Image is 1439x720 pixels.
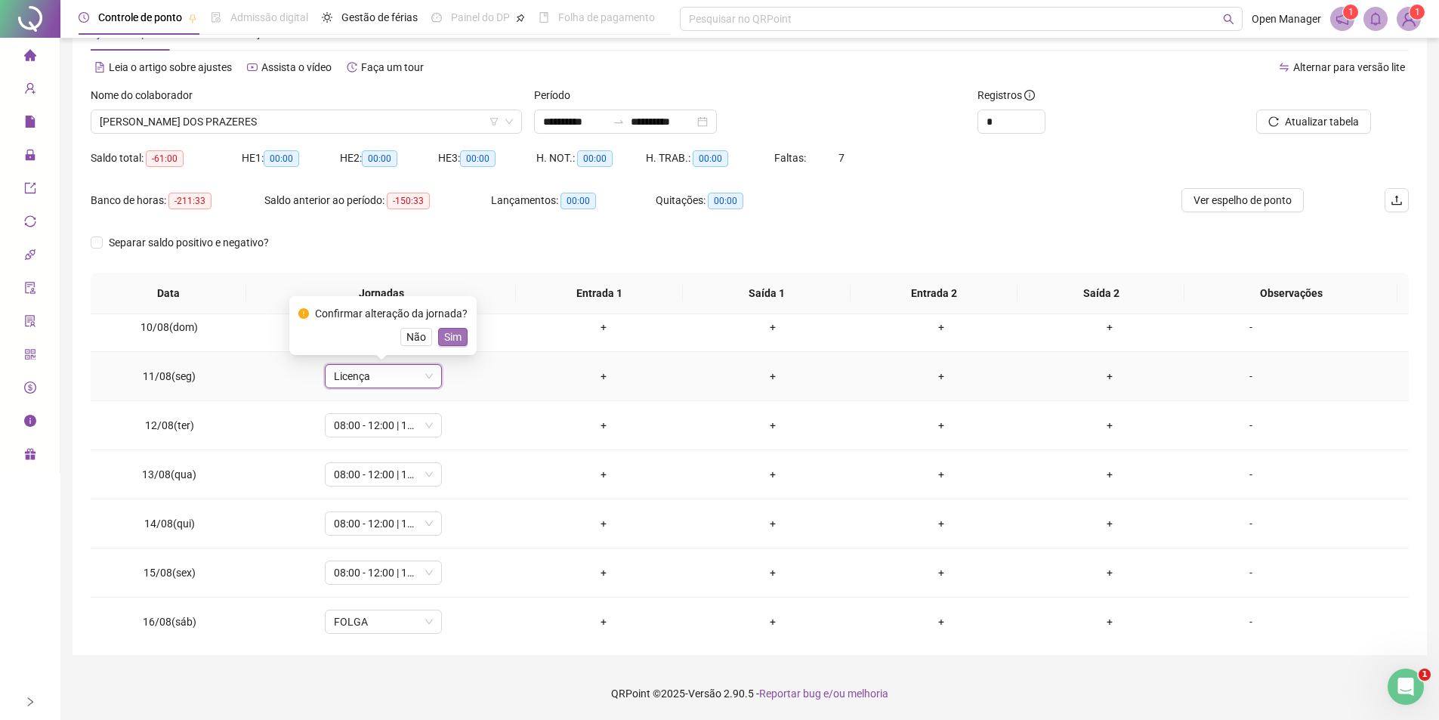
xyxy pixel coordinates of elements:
[577,150,613,167] span: 00:00
[334,463,433,486] span: 08:00 - 12:00 | 13:00 - 18:00
[1197,285,1385,301] span: Observações
[851,273,1017,314] th: Entrada 2
[1369,12,1382,26] span: bell
[1194,192,1292,209] span: Ver espelho de ponto
[646,150,774,167] div: H. TRAB.:
[334,512,433,535] span: 08:00 - 12:00 | 13:00 - 18:00
[1024,90,1035,100] span: info-circle
[431,12,442,23] span: dashboard
[242,150,340,167] div: HE 1:
[1038,515,1182,532] div: +
[142,468,196,481] span: 13/08(qua)
[532,466,676,483] div: +
[1223,14,1234,25] span: search
[1038,319,1182,335] div: +
[361,61,424,73] span: Faça um tour
[211,12,221,23] span: file-done
[24,375,36,405] span: dollar
[24,341,36,372] span: qrcode
[683,273,850,314] th: Saída 1
[24,275,36,305] span: audit
[534,87,580,104] label: Período
[146,150,184,167] span: -61:00
[334,561,433,584] span: 08:00 - 12:00 | 13:00 - 17:00
[693,150,728,167] span: 00:00
[60,667,1439,720] footer: QRPoint © 2025 - 2.90.5 -
[144,567,196,579] span: 15/08(sex)
[1391,194,1403,206] span: upload
[247,62,258,73] span: youtube
[24,109,36,139] span: file
[91,150,242,167] div: Saldo total:
[143,370,196,382] span: 11/08(seg)
[24,441,36,471] span: gift
[774,152,808,164] span: Faltas:
[516,273,683,314] th: Entrada 1
[869,564,1013,581] div: +
[700,466,845,483] div: +
[340,150,438,167] div: HE 2:
[700,368,845,385] div: +
[1038,564,1182,581] div: +
[869,368,1013,385] div: +
[700,515,845,532] div: +
[341,11,418,23] span: Gestão de férias
[1397,8,1420,30] img: 86484
[869,613,1013,630] div: +
[460,150,496,167] span: 00:00
[1336,12,1349,26] span: notification
[347,62,357,73] span: history
[1285,113,1359,130] span: Atualizar tabela
[1181,188,1304,212] button: Ver espelho de ponto
[144,518,195,530] span: 14/08(qui)
[98,11,182,23] span: Controle de ponto
[298,308,309,319] span: exclamation-circle
[532,515,676,532] div: +
[143,616,196,628] span: 16/08(sáb)
[1419,669,1431,681] span: 1
[315,305,468,322] div: Confirmar alteração da jornada?
[700,417,845,434] div: +
[1184,273,1397,314] th: Observações
[94,62,105,73] span: file-text
[168,193,212,209] span: -211:33
[334,610,433,633] span: FOLGA
[141,321,198,333] span: 10/08(dom)
[1256,110,1371,134] button: Atualizar tabela
[444,329,462,345] span: Sim
[24,408,36,438] span: info-circle
[869,417,1013,434] div: +
[24,175,36,205] span: export
[264,150,299,167] span: 00:00
[656,192,807,209] div: Quitações:
[1268,116,1279,127] span: reload
[334,414,433,437] span: 08:00 - 12:00 | 13:00 - 18:00
[613,116,625,128] span: swap-right
[100,110,513,133] span: ANA PAULA DOS PRAZERES
[103,234,275,251] span: Separar saldo positivo e negativo?
[406,329,426,345] span: Não
[489,117,499,126] span: filter
[1038,417,1182,434] div: +
[505,117,514,126] span: down
[1206,368,1295,385] div: -
[869,466,1013,483] div: +
[869,319,1013,335] div: +
[79,12,89,23] span: clock-circle
[838,152,845,164] span: 7
[188,14,197,23] span: pushpin
[334,365,433,388] span: Licença
[1206,319,1295,335] div: -
[362,150,397,167] span: 00:00
[387,193,430,209] span: -150:33
[1038,368,1182,385] div: +
[24,242,36,272] span: api
[24,308,36,338] span: solution
[438,328,468,346] button: Sim
[230,11,308,23] span: Admissão digital
[1206,417,1295,434] div: -
[1415,7,1420,17] span: 1
[24,142,36,172] span: lock
[700,319,845,335] div: +
[532,319,676,335] div: +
